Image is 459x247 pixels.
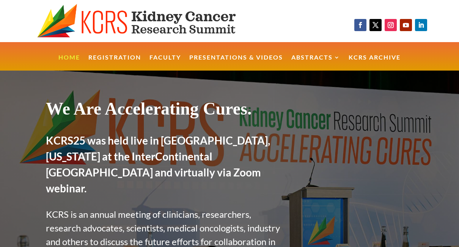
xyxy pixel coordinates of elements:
[369,19,382,31] a: Follow on X
[149,55,181,71] a: Faculty
[291,55,340,71] a: Abstracts
[58,55,80,71] a: Home
[88,55,141,71] a: Registration
[37,4,260,38] img: KCRS generic logo wide
[349,55,401,71] a: KCRS Archive
[415,19,427,31] a: Follow on LinkedIn
[385,19,397,31] a: Follow on Instagram
[354,19,366,31] a: Follow on Facebook
[46,98,284,123] h1: We Are Accelerating Cures.
[400,19,412,31] a: Follow on Youtube
[46,132,284,200] h2: KCRS25 was held live in [GEOGRAPHIC_DATA], [US_STATE] at the InterContinental [GEOGRAPHIC_DATA] a...
[189,55,283,71] a: Presentations & Videos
